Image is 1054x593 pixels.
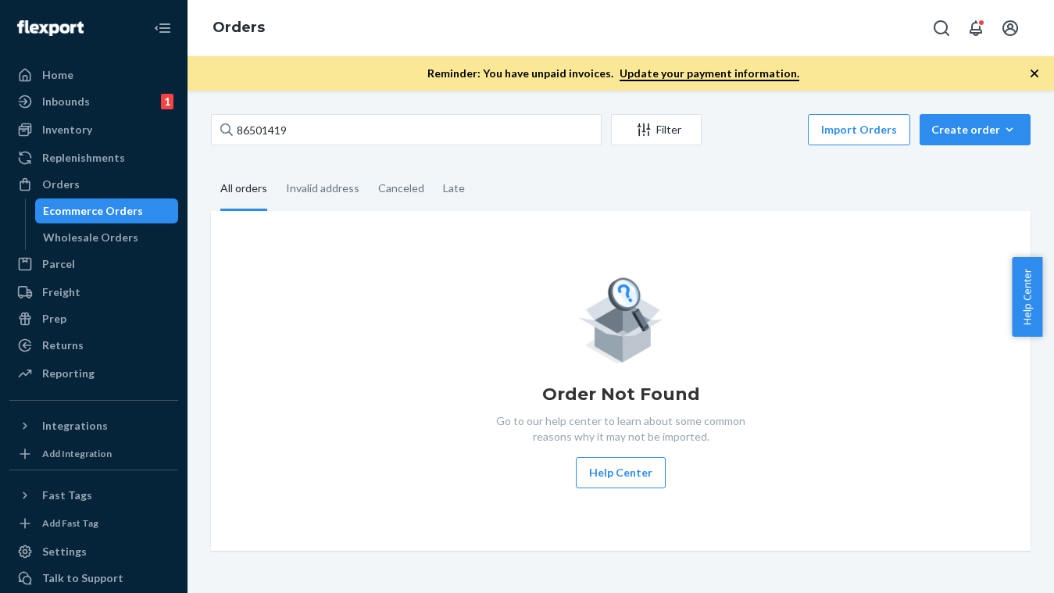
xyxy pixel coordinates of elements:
a: Home [9,63,178,88]
div: Inbounds [42,94,90,109]
button: Import Orders [808,114,910,145]
div: Ecommerce Orders [43,203,143,219]
div: Filter [612,122,701,138]
a: Inventory [9,117,178,142]
input: Search orders [211,114,602,145]
div: Reporting [42,366,95,381]
p: Reminder: You have unpaid invoices. [427,66,799,81]
a: Add Fast Tag [9,514,178,533]
button: Integrations [9,413,178,438]
a: Orders [9,172,178,197]
a: Returns [9,333,178,358]
a: Freight [9,280,178,305]
div: Integrations [42,418,108,434]
div: Replenishments [42,150,125,166]
div: Home [42,67,73,83]
div: Fast Tags [42,488,92,503]
div: Prep [42,311,66,327]
div: Inventory [42,122,92,138]
button: Open notifications [960,13,991,44]
a: Talk to Support [9,566,178,591]
a: Ecommerce Orders [35,198,179,223]
a: Orders [213,19,265,36]
div: Invalid address [286,168,359,209]
button: Close Navigation [147,13,178,44]
ol: breadcrumbs [200,5,277,51]
div: Canceled [378,168,424,209]
button: Filter [611,114,702,145]
p: Go to our help center to learn about some common reasons why it may not be imported. [484,413,758,445]
div: Create order [931,122,1019,138]
div: Talk to Support [42,570,123,586]
a: Wholesale Orders [35,225,179,250]
div: Parcel [42,256,75,272]
div: Wholesale Orders [43,230,138,245]
a: Prep [9,306,178,331]
a: Parcel [9,252,178,277]
a: Inbounds1 [9,89,178,114]
div: Late [443,168,465,209]
button: Open account menu [995,13,1026,44]
a: Update your payment information. [620,66,799,81]
div: Settings [42,544,87,559]
a: Replenishments [9,145,178,170]
button: Open Search Box [926,13,957,44]
div: Orders [42,177,80,192]
img: Empty list [578,273,663,363]
div: Add Integration [42,447,112,460]
a: Reporting [9,361,178,386]
div: Add Fast Tag [42,516,98,530]
a: Settings [9,539,178,564]
div: Returns [42,338,84,353]
div: 1 [161,94,173,109]
button: Create order [920,114,1031,145]
button: Fast Tags [9,483,178,508]
button: Help Center [576,457,666,488]
div: All orders [220,168,267,211]
img: Flexport logo [17,20,84,36]
h1: Order Not Found [542,382,700,407]
button: Help Center [1012,257,1042,337]
div: Freight [42,284,80,300]
a: Add Integration [9,445,178,463]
